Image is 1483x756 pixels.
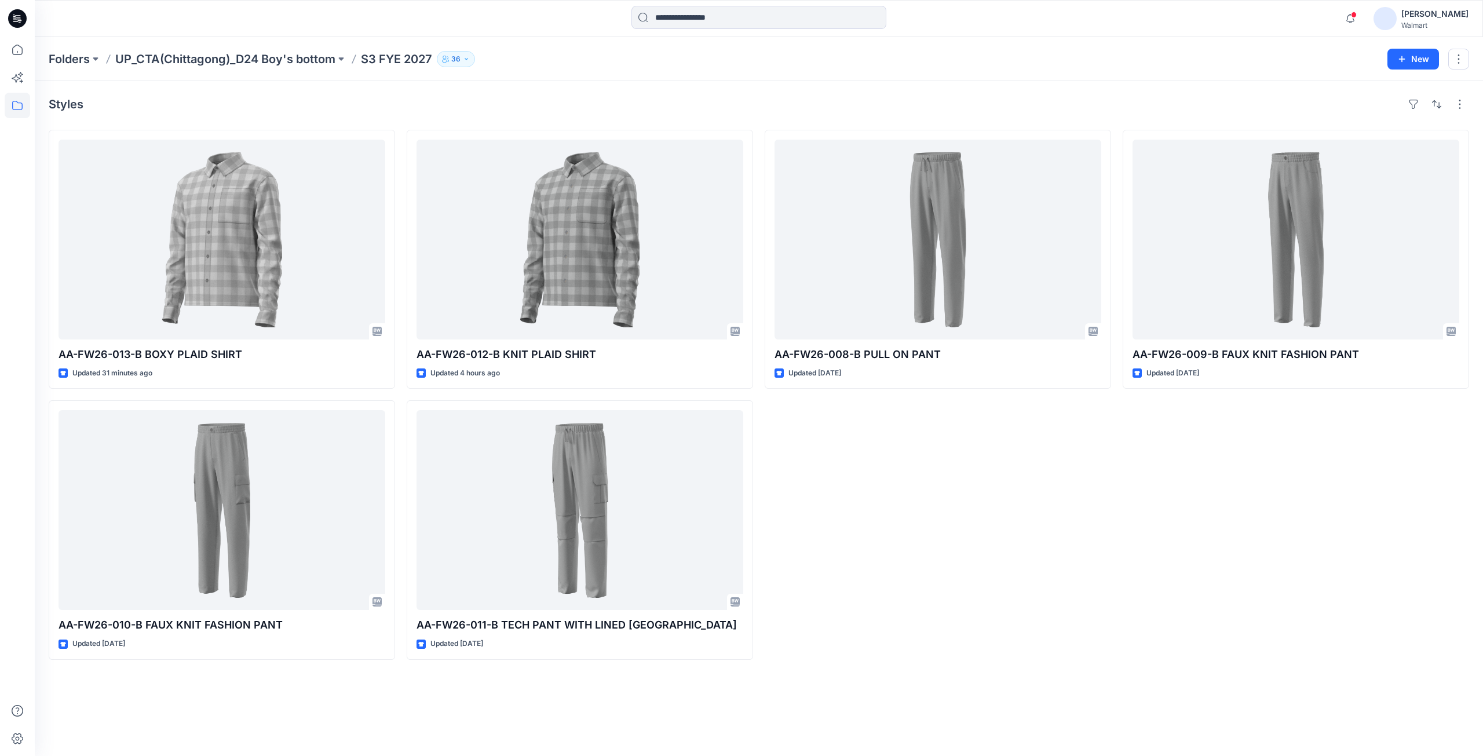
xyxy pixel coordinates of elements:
a: AA-FW26-011-B TECH PANT WITH LINED JERSEY [417,410,743,610]
p: AA-FW26-013-B BOXY PLAID SHIRT [59,346,385,363]
a: AA-FW26-013-B BOXY PLAID SHIRT [59,140,385,339]
a: AA-FW26-010-B FAUX KNIT FASHION PANT [59,410,385,610]
div: [PERSON_NAME] [1401,7,1469,21]
p: AA-FW26-011-B TECH PANT WITH LINED [GEOGRAPHIC_DATA] [417,617,743,633]
a: UP_CTA(Chittagong)_D24 Boy's bottom [115,51,335,67]
a: AA-FW26-012-B KNIT PLAID SHIRT [417,140,743,339]
p: 36 [451,53,461,65]
p: AA-FW26-010-B FAUX KNIT FASHION PANT [59,617,385,633]
button: New [1387,49,1439,70]
p: Updated 31 minutes ago [72,367,152,379]
p: Updated 4 hours ago [430,367,500,379]
p: Updated [DATE] [788,367,841,379]
p: AA-FW26-012-B KNIT PLAID SHIRT [417,346,743,363]
a: AA-FW26-009-B FAUX KNIT FASHION PANT [1133,140,1459,339]
a: Folders [49,51,90,67]
p: AA-FW26-008-B PULL ON PANT [775,346,1101,363]
p: AA-FW26-009-B FAUX KNIT FASHION PANT [1133,346,1459,363]
button: 36 [437,51,475,67]
p: Updated [DATE] [72,638,125,650]
p: Updated [DATE] [430,638,483,650]
img: avatar [1374,7,1397,30]
div: Walmart [1401,21,1469,30]
p: S3 FYE 2027 [361,51,432,67]
a: AA-FW26-008-B PULL ON PANT [775,140,1101,339]
p: Updated [DATE] [1146,367,1199,379]
h4: Styles [49,97,83,111]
